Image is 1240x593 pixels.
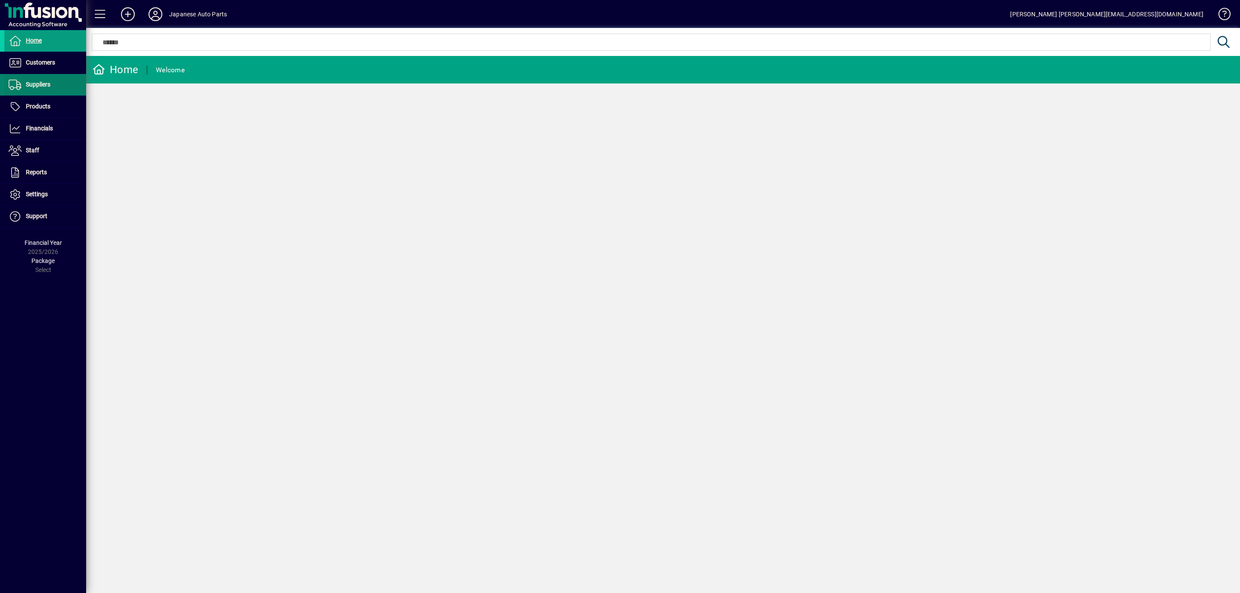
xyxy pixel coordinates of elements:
[26,59,55,66] span: Customers
[4,140,86,161] a: Staff
[1010,7,1203,21] div: [PERSON_NAME] [PERSON_NAME][EMAIL_ADDRESS][DOMAIN_NAME]
[4,162,86,183] a: Reports
[4,74,86,96] a: Suppliers
[169,7,227,21] div: Japanese Auto Parts
[26,81,50,88] span: Suppliers
[26,147,39,154] span: Staff
[26,125,53,132] span: Financials
[4,52,86,74] a: Customers
[156,63,185,77] div: Welcome
[26,37,42,44] span: Home
[26,191,48,198] span: Settings
[4,96,86,117] a: Products
[4,184,86,205] a: Settings
[25,239,62,246] span: Financial Year
[114,6,142,22] button: Add
[26,169,47,176] span: Reports
[4,118,86,139] a: Financials
[26,213,47,219] span: Support
[142,6,169,22] button: Profile
[4,206,86,227] a: Support
[26,103,50,110] span: Products
[1212,2,1229,30] a: Knowledge Base
[93,63,138,77] div: Home
[31,257,55,264] span: Package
